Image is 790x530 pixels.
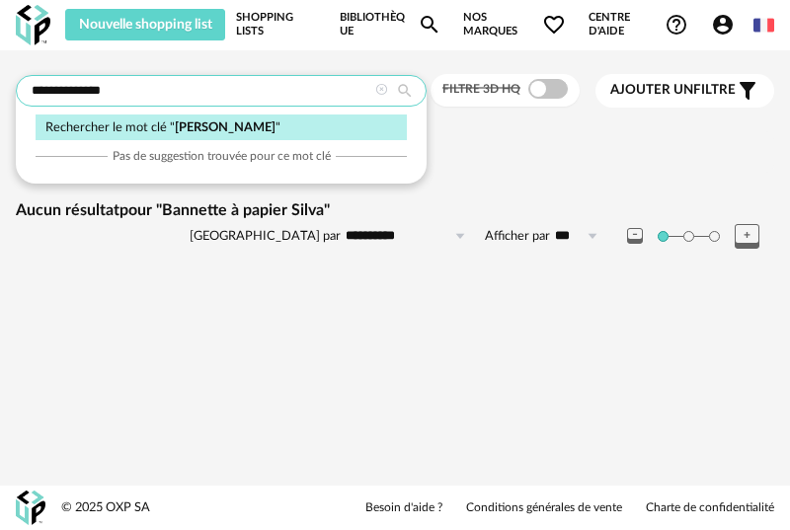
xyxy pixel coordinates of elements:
img: OXP [16,491,45,525]
span: Account Circle icon [711,13,744,37]
a: Charte de confidentialité [646,500,774,516]
span: Account Circle icon [711,13,735,37]
div: Aucun résultat [16,200,774,221]
img: OXP [16,5,50,45]
label: Afficher par [485,228,550,245]
span: Magnify icon [418,13,441,37]
span: Help Circle Outline icon [665,13,688,37]
span: Filter icon [736,79,759,103]
img: fr [753,15,774,36]
span: Centre d'aideHelp Circle Outline icon [589,11,689,39]
span: Ajouter un [610,83,693,97]
a: BibliothèqueMagnify icon [340,9,440,40]
a: Shopping Lists [236,9,318,40]
span: [PERSON_NAME] [175,121,276,133]
span: Pas de suggestion trouvée pour ce mot clé [113,148,331,164]
a: Conditions générales de vente [466,500,622,516]
span: Filtre 3D HQ [442,83,520,95]
button: Nouvelle shopping list [65,9,225,40]
span: Nouvelle shopping list [79,18,212,32]
div: © 2025 OXP SA [61,499,150,516]
div: Rechercher le mot clé " " [36,114,407,141]
span: filtre [610,82,736,99]
span: pour "Bannette à papier Silva" [119,202,330,218]
label: [GEOGRAPHIC_DATA] par [190,228,341,245]
a: Besoin d'aide ? [365,500,442,516]
span: Nos marques [463,9,566,40]
span: Heart Outline icon [542,13,566,37]
button: Ajouter unfiltre Filter icon [595,74,774,108]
